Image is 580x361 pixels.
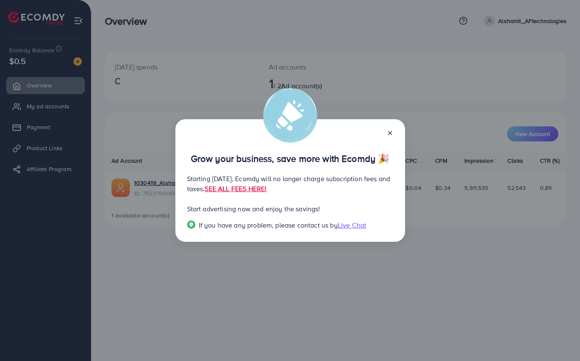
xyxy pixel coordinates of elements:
[199,220,338,230] span: If you have any problem, please contact us by
[187,154,393,164] p: Grow your business, save more with Ecomdy 🎉
[187,204,393,214] p: Start advertising now and enjoy the savings!
[263,88,317,143] img: alert
[187,174,393,194] p: Starting [DATE], Ecomdy will no longer charge subscription fees and taxes.
[338,220,366,230] span: Live Chat
[187,220,195,229] img: Popup guide
[205,184,266,193] a: SEE ALL FEES HERE!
